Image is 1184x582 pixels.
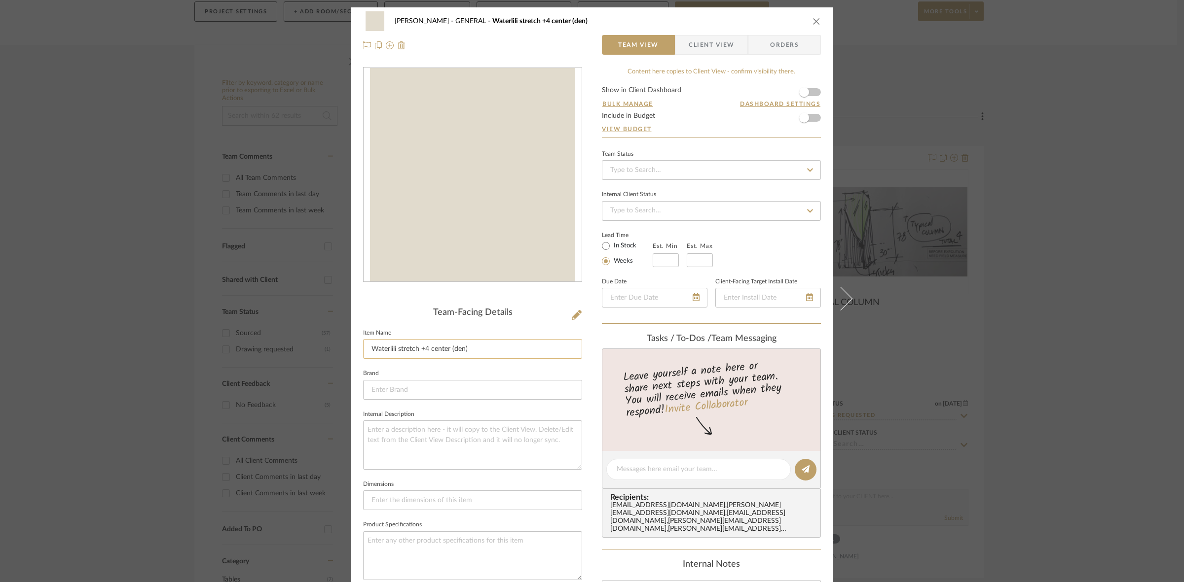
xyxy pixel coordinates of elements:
[647,334,711,343] span: Tasks / To-Dos /
[602,192,656,197] div: Internal Client Status
[602,240,653,267] mat-radio-group: Select item type
[602,152,633,157] div: Team Status
[363,412,414,417] label: Internal Description
[363,339,582,359] input: Enter Item Name
[602,100,654,108] button: Bulk Manage
[602,334,821,344] div: team Messaging
[363,371,379,376] label: Brand
[759,35,810,55] span: Orders
[740,100,821,108] button: Dashboard Settings
[398,41,406,49] img: Remove from project
[687,242,713,249] label: Est. Max
[363,308,582,318] div: Team-Facing Details
[610,493,816,502] span: Recipients:
[612,241,636,250] label: In Stock
[664,394,748,419] a: Invite Collaborator
[602,288,707,308] input: Enter Due Date
[602,231,653,240] label: Lead Time
[618,35,659,55] span: Team View
[363,522,422,527] label: Product Specifications
[602,201,821,221] input: Type to Search…
[812,17,821,26] button: close
[602,559,821,570] div: Internal Notes
[364,68,582,282] div: 0
[601,355,822,421] div: Leave yourself a note here or share next steps with your team. You will receive emails when they ...
[602,160,821,180] input: Type to Search…
[363,11,387,31] img: 30bfaefa-a641-4533-86e9-c012d35ab303_48x40.jpg
[363,380,582,400] input: Enter Brand
[610,502,816,533] div: [EMAIL_ADDRESS][DOMAIN_NAME] , [PERSON_NAME][EMAIL_ADDRESS][DOMAIN_NAME] , [EMAIL_ADDRESS][DOMAIN...
[455,18,492,25] span: GENERAL
[492,18,588,25] span: Waterlili stretch +4 center (den)
[363,490,582,510] input: Enter the dimensions of this item
[363,331,391,336] label: Item Name
[715,288,821,308] input: Enter Install Date
[395,18,455,25] span: [PERSON_NAME]
[370,68,575,282] img: 30bfaefa-a641-4533-86e9-c012d35ab303_436x436.jpg
[602,67,821,77] div: Content here copies to Client View - confirm visibility there.
[715,279,797,284] label: Client-Facing Target Install Date
[363,482,394,487] label: Dimensions
[653,242,678,249] label: Est. Min
[689,35,734,55] span: Client View
[602,125,821,133] a: View Budget
[612,257,633,266] label: Weeks
[602,279,627,284] label: Due Date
